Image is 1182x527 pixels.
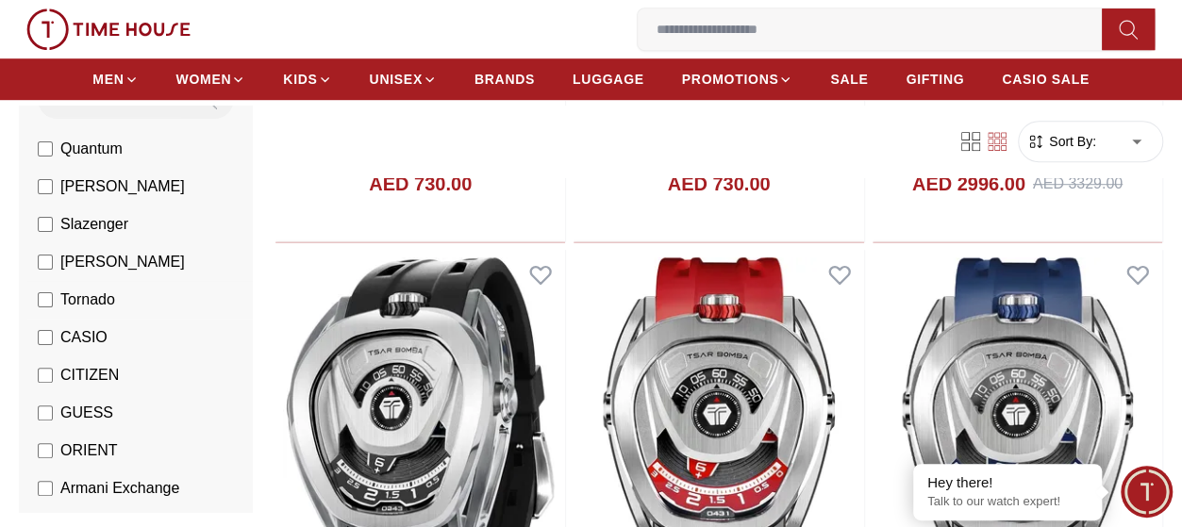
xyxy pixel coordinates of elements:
[369,171,472,197] h4: AED 730.00
[38,405,53,420] input: GUESS
[60,251,185,273] span: [PERSON_NAME]
[60,288,115,311] span: Tornado
[38,179,53,194] input: [PERSON_NAME]
[668,171,771,197] h4: AED 730.00
[474,62,535,96] a: BRANDS
[38,292,53,307] input: Tornado
[60,364,119,387] span: CITIZEN
[906,70,964,89] span: GIFTING
[92,62,138,96] a: MEN
[60,138,123,160] span: Quantum
[1121,466,1173,518] div: Chat Widget
[1026,132,1096,151] button: Sort By:
[927,494,1088,510] p: Talk to our watch expert!
[38,255,53,270] input: [PERSON_NAME]
[830,62,868,96] a: SALE
[176,70,232,89] span: WOMEN
[38,217,53,232] input: Slazenger
[60,175,185,198] span: [PERSON_NAME]
[60,477,179,500] span: Armani Exchange
[283,70,317,89] span: KIDS
[474,70,535,89] span: BRANDS
[60,439,117,462] span: ORIENT
[370,62,437,96] a: UNISEX
[573,70,644,89] span: LUGGAGE
[927,473,1088,492] div: Hey there!
[1033,173,1123,195] div: AED 3329.00
[573,62,644,96] a: LUGGAGE
[1045,132,1096,151] span: Sort By:
[38,330,53,345] input: CASIO
[60,326,108,349] span: CASIO
[38,481,53,496] input: Armani Exchange
[906,62,964,96] a: GIFTING
[38,368,53,383] input: CITIZEN
[60,213,128,236] span: Slazenger
[26,8,191,50] img: ...
[912,171,1025,197] h4: AED 2996.00
[38,443,53,458] input: ORIENT
[1002,62,1090,96] a: CASIO SALE
[370,70,423,89] span: UNISEX
[176,62,246,96] a: WOMEN
[92,70,124,89] span: MEN
[1002,70,1090,89] span: CASIO SALE
[60,402,113,424] span: GUESS
[283,62,331,96] a: KIDS
[682,70,779,89] span: PROMOTIONS
[38,141,53,156] input: Quantum
[682,62,793,96] a: PROMOTIONS
[830,70,868,89] span: SALE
